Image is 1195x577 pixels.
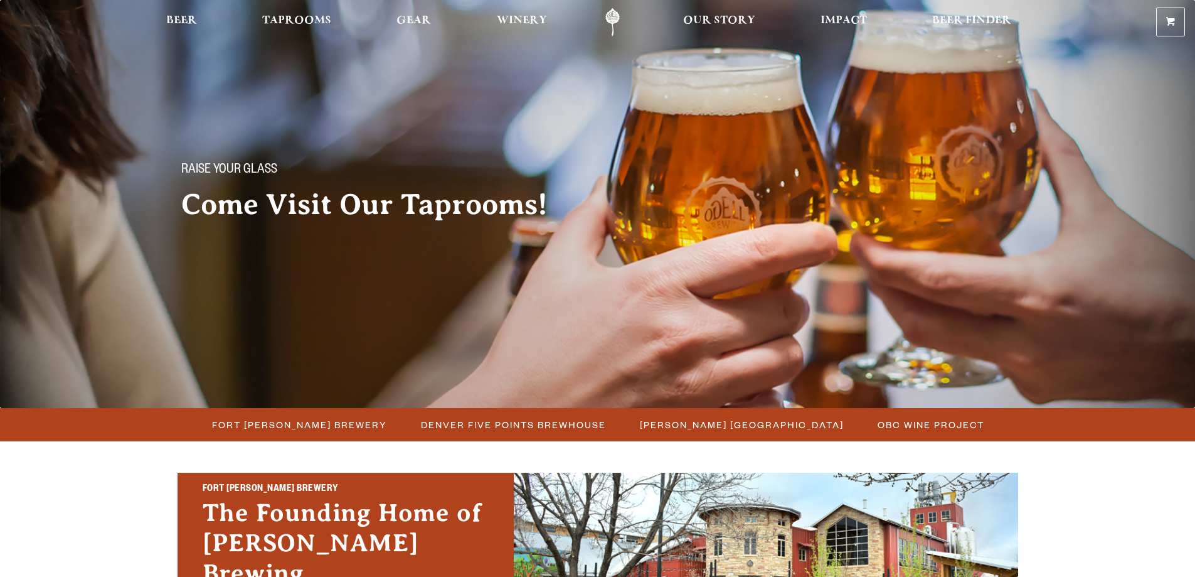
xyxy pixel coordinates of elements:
[640,416,844,434] span: [PERSON_NAME] [GEOGRAPHIC_DATA]
[932,16,1011,26] span: Beer Finder
[821,16,867,26] span: Impact
[204,416,393,434] a: Fort [PERSON_NAME] Brewery
[212,416,387,434] span: Fort [PERSON_NAME] Brewery
[413,416,612,434] a: Denver Five Points Brewhouse
[158,8,205,36] a: Beer
[203,482,489,498] h2: Fort [PERSON_NAME] Brewery
[388,8,439,36] a: Gear
[632,416,850,434] a: [PERSON_NAME] [GEOGRAPHIC_DATA]
[254,8,339,36] a: Taprooms
[497,16,547,26] span: Winery
[924,8,1019,36] a: Beer Finder
[181,163,277,179] span: Raise your glass
[421,416,606,434] span: Denver Five Points Brewhouse
[396,16,431,26] span: Gear
[181,189,573,220] h2: Come Visit Our Taprooms!
[675,8,763,36] a: Our Story
[489,8,555,36] a: Winery
[812,8,875,36] a: Impact
[166,16,197,26] span: Beer
[878,416,984,434] span: OBC Wine Project
[683,16,755,26] span: Our Story
[262,16,331,26] span: Taprooms
[870,416,991,434] a: OBC Wine Project
[589,8,636,36] a: Odell Home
